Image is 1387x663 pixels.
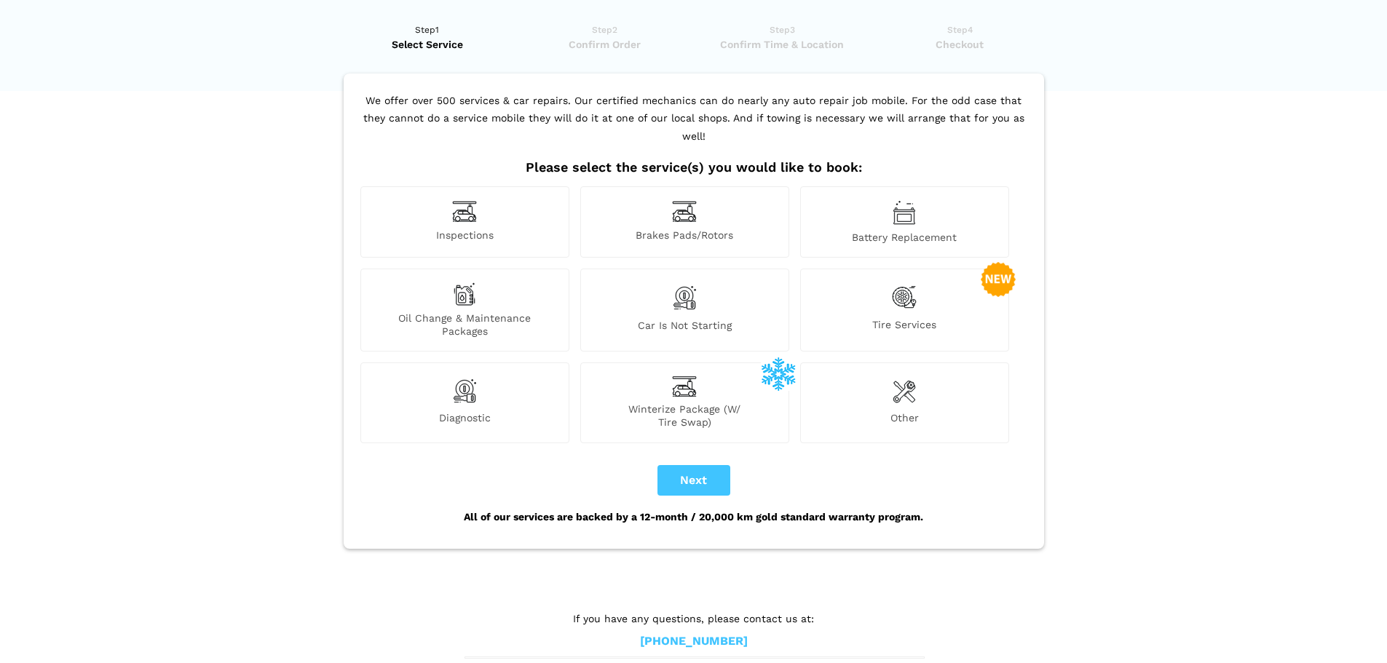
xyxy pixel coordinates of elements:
[361,411,569,429] span: Diagnostic
[657,465,730,496] button: Next
[801,231,1008,244] span: Battery Replacement
[344,23,512,52] a: Step1
[344,37,512,52] span: Select Service
[521,23,689,52] a: Step2
[357,496,1031,538] div: All of our services are backed by a 12-month / 20,000 km gold standard warranty program.
[801,318,1008,338] span: Tire Services
[876,37,1044,52] span: Checkout
[357,159,1031,175] h2: Please select the service(s) you would like to book:
[761,356,796,391] img: winterize-icon_1.png
[640,634,748,649] a: [PHONE_NUMBER]
[361,229,569,244] span: Inspections
[698,23,866,52] a: Step3
[581,319,789,338] span: Car is not starting
[581,229,789,244] span: Brakes Pads/Rotors
[581,402,789,429] span: Winterize Package (W/ Tire Swap)
[801,411,1008,429] span: Other
[698,37,866,52] span: Confirm Time & Location
[361,311,569,338] span: Oil Change & Maintenance Packages
[876,23,1044,52] a: Step4
[465,611,923,627] p: If you have any questions, please contact us at:
[357,92,1031,160] p: We offer over 500 services & car repairs. Our certified mechanics can do nearly any auto repair j...
[981,262,1016,297] img: new-badge-2-48.png
[521,37,689,52] span: Confirm Order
